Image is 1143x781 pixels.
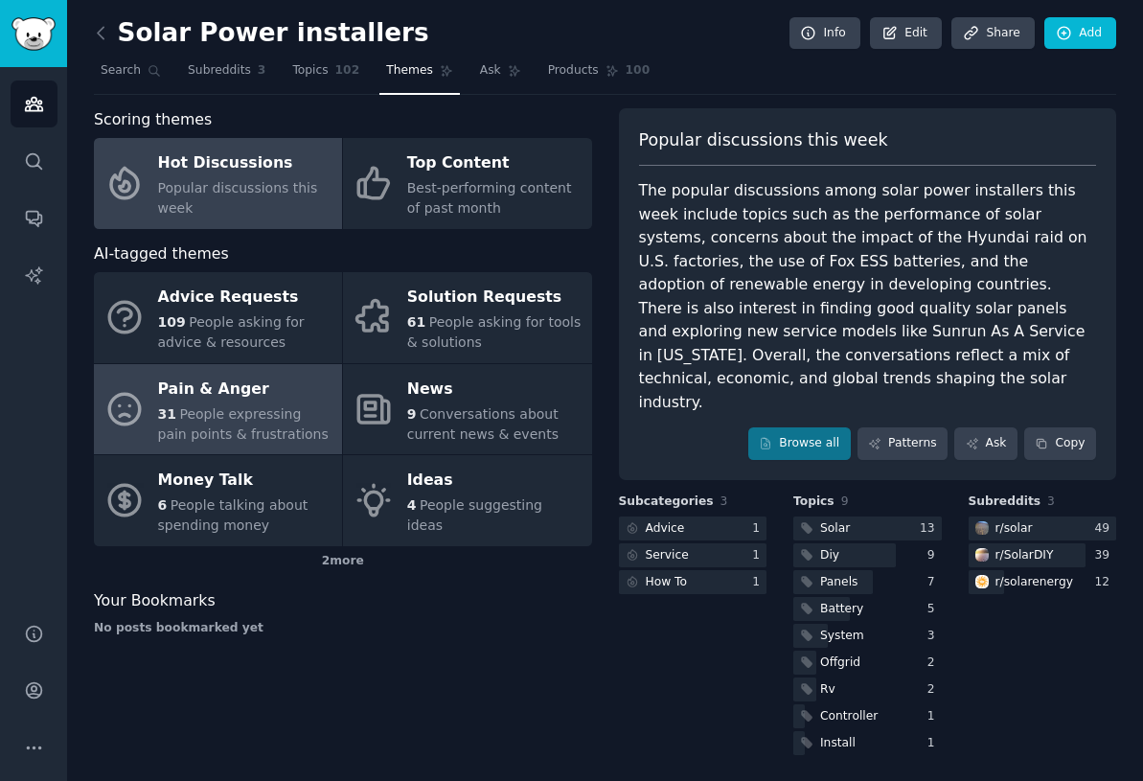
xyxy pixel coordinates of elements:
[407,180,572,216] span: Best-performing content of past month
[407,314,425,330] span: 61
[752,520,766,538] div: 1
[1044,17,1116,50] a: Add
[158,406,329,442] span: People expressing pain points & frustrations
[975,521,989,535] img: solar
[286,56,366,95] a: Topics102
[820,574,857,591] div: Panels
[158,283,332,313] div: Advice Requests
[1094,574,1116,591] div: 12
[954,427,1017,460] a: Ask
[927,547,942,564] div: 9
[841,494,849,508] span: 9
[1024,427,1096,460] button: Copy
[343,364,591,455] a: News9Conversations about current news & events
[927,601,942,618] div: 5
[158,314,305,350] span: People asking for advice & resources
[927,708,942,725] div: 1
[969,494,1041,511] span: Subreddits
[343,455,591,546] a: Ideas4People suggesting ideas
[407,283,582,313] div: Solution Requests
[548,62,599,80] span: Products
[94,272,342,363] a: Advice Requests109People asking for advice & resources
[927,655,942,672] div: 2
[407,497,417,513] span: 4
[748,427,851,460] a: Browse all
[793,570,942,594] a: Panels7
[541,56,656,95] a: Products100
[927,681,942,699] div: 2
[386,62,433,80] span: Themes
[820,520,850,538] div: Solar
[820,547,839,564] div: Diy
[969,517,1117,540] a: solarr/solar49
[480,62,501,80] span: Ask
[94,108,212,132] span: Scoring themes
[619,543,767,567] a: Service1
[407,497,542,533] span: People suggesting ideas
[379,56,460,95] a: Themes
[188,62,251,80] span: Subreddits
[343,138,591,229] a: Top ContentBest-performing content of past month
[94,589,216,613] span: Your Bookmarks
[335,62,360,80] span: 102
[158,406,176,422] span: 31
[793,517,942,540] a: Solar13
[94,364,342,455] a: Pain & Anger31People expressing pain points & frustrations
[1094,520,1116,538] div: 49
[820,708,878,725] div: Controller
[158,497,168,513] span: 6
[793,624,942,648] a: System3
[158,497,309,533] span: People talking about spending money
[927,574,942,591] div: 7
[870,17,942,50] a: Edit
[752,574,766,591] div: 1
[94,56,168,95] a: Search
[407,374,582,404] div: News
[969,570,1117,594] a: solarenergyr/solarenergy12
[158,314,186,330] span: 109
[951,17,1034,50] a: Share
[407,466,582,496] div: Ideas
[101,62,141,80] span: Search
[619,517,767,540] a: Advice1
[793,651,942,675] a: Offgrid2
[1094,547,1116,564] div: 39
[626,62,651,80] span: 100
[158,149,332,179] div: Hot Discussions
[639,179,1097,414] div: The popular discussions among solar power installers this week include topics such as the perform...
[407,149,582,179] div: Top Content
[1047,494,1055,508] span: 3
[793,704,942,728] a: Controller1
[820,735,856,752] div: Install
[969,543,1117,567] a: SolarDIYr/SolarDIY39
[646,520,685,538] div: Advice
[793,543,942,567] a: Diy9
[793,678,942,701] a: Rv2
[646,574,688,591] div: How To
[857,427,948,460] a: Patterns
[789,17,860,50] a: Info
[639,128,888,152] span: Popular discussions this week
[158,180,318,216] span: Popular discussions this week
[407,314,582,350] span: People asking for tools & solutions
[793,597,942,621] a: Battery5
[407,406,559,442] span: Conversations about current news & events
[94,242,229,266] span: AI-tagged themes
[975,548,989,562] img: SolarDIY
[995,574,1073,591] div: r/ solarenergy
[793,494,834,511] span: Topics
[407,406,417,422] span: 9
[94,138,342,229] a: Hot DiscussionsPopular discussions this week
[94,620,592,637] div: No posts bookmarked yet
[820,681,835,699] div: Rv
[995,520,1033,538] div: r/ solar
[94,455,342,546] a: Money Talk6People talking about spending money
[995,547,1054,564] div: r/ SolarDIY
[920,520,942,538] div: 13
[793,731,942,755] a: Install1
[11,17,56,51] img: GummySearch logo
[820,601,863,618] div: Battery
[158,466,332,496] div: Money Talk
[158,374,332,404] div: Pain & Anger
[258,62,266,80] span: 3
